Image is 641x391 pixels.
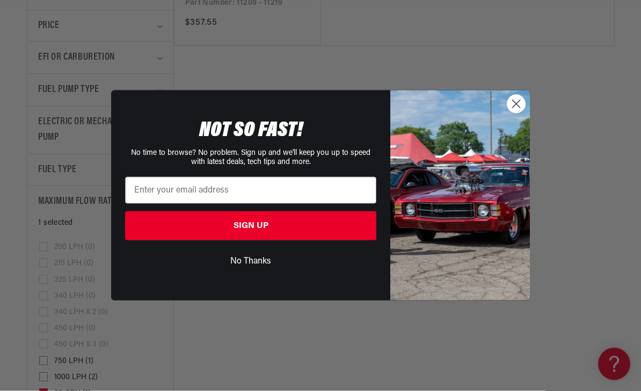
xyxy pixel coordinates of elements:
[507,95,526,113] button: Close dialog
[125,251,376,272] button: No Thanks
[125,177,376,204] input: Enter your email address
[131,149,370,166] span: No time to browse? No problem. Sign up and we'll keep you up to speed with latest deals, tech tip...
[199,120,303,141] span: NOT SO FAST!
[390,90,530,300] img: 85cdd541-2605-488b-b08c-a5ee7b438a35.jpeg
[125,211,376,240] button: SIGN UP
